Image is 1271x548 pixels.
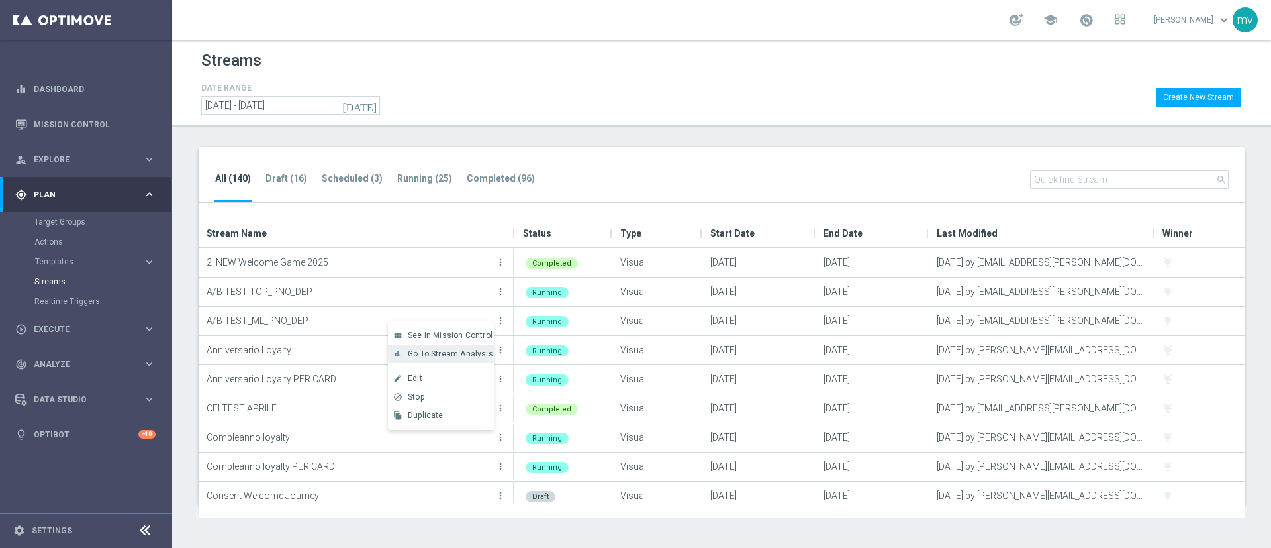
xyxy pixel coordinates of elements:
button: create Edit [388,369,494,388]
a: Streams [34,276,138,287]
div: Visual [612,248,702,277]
a: [PERSON_NAME]keyboard_arrow_down [1153,10,1233,30]
div: Visual [612,423,702,452]
button: Templates keyboard_arrow_right [34,256,156,267]
a: Actions [34,237,138,247]
div: [DATE] [702,307,816,335]
tab-header: Draft (16) [265,173,307,184]
div: [DATE] [816,336,929,364]
i: create [393,374,402,383]
i: play_circle_outline [15,323,27,335]
div: [DATE] by [PERSON_NAME][EMAIL_ADDRESS][DOMAIN_NAME] [929,453,1154,481]
div: [DATE] [816,365,929,394]
div: [DATE] [702,248,816,277]
p: A/B TEST TOP_PNO_DEP [207,282,493,301]
div: [DATE] by [EMAIL_ADDRESS][PERSON_NAME][DOMAIN_NAME] [929,394,1154,423]
span: Templates [35,258,130,266]
i: bar_chart [393,349,402,358]
button: file_copy Duplicate [388,406,494,425]
button: more_vert [494,337,507,363]
i: keyboard_arrow_right [143,256,156,268]
button: more_vert [494,278,507,305]
div: Optibot [15,417,156,452]
div: [DATE] [816,307,929,335]
h4: DATE RANGE [201,83,380,93]
div: Templates [34,252,171,272]
a: Dashboard [34,72,156,107]
span: Last Modified [937,220,998,247]
p: Anniversario Loyalty [207,340,493,360]
span: Explore [34,156,143,164]
div: [DATE] by [EMAIL_ADDRESS][PERSON_NAME][DOMAIN_NAME] [929,278,1154,306]
i: more_vert [495,432,506,443]
i: lightbulb [15,429,27,441]
p: CEI TEST APRILE [207,398,493,418]
div: [DATE] [816,248,929,277]
span: Data Studio [34,396,143,404]
button: play_circle_outline Execute keyboard_arrow_right [15,324,156,335]
i: keyboard_arrow_right [143,153,156,166]
i: [DATE] [342,99,378,111]
span: Stream Name [207,220,267,247]
span: Type [620,220,641,247]
div: [DATE] [702,336,816,364]
button: gps_fixed Plan keyboard_arrow_right [15,190,156,200]
span: Execute [34,325,143,333]
span: Status [523,220,551,247]
div: [DATE] by [PERSON_NAME][EMAIL_ADDRESS][DOMAIN_NAME] [929,423,1154,452]
i: settings [13,525,25,537]
span: Duplicate [408,411,444,420]
button: Data Studio keyboard_arrow_right [15,394,156,405]
span: school [1043,13,1058,27]
button: more_vert [494,453,507,480]
i: keyboard_arrow_right [143,188,156,201]
div: +10 [138,430,156,439]
tab-header: Running (25) [397,173,452,184]
span: keyboard_arrow_down [1217,13,1231,27]
i: track_changes [15,358,27,370]
i: more_vert [495,403,506,413]
div: [DATE] [702,365,816,394]
button: Mission Control [15,119,156,130]
div: [DATE] [816,278,929,306]
div: Explore [15,154,143,166]
div: Completed [526,258,578,269]
a: Settings [32,527,72,535]
i: more_vert [495,345,506,355]
div: Visual [612,307,702,335]
div: [DATE] by [PERSON_NAME][EMAIL_ADDRESS][DOMAIN_NAME] [929,336,1154,364]
button: person_search Explore keyboard_arrow_right [15,154,156,165]
div: [DATE] [702,278,816,306]
span: Plan [34,191,143,199]
div: Visual [612,394,702,423]
div: equalizer Dashboard [15,84,156,95]
div: Visual [612,278,702,306]
span: Winner [1162,220,1193,247]
div: Running [526,462,569,473]
i: equalizer [15,83,27,95]
i: keyboard_arrow_right [143,323,156,335]
button: block Stop [388,388,494,406]
i: view_module [393,331,402,340]
button: [DATE] [340,96,380,116]
div: Data Studio [15,394,143,406]
i: file_copy [393,411,402,420]
p: Consent Welcome Journey [207,486,493,506]
a: Realtime Triggers [34,296,138,307]
div: Analyze [15,358,143,370]
i: search [1216,174,1227,185]
button: more_vert [494,482,507,509]
button: Create New Stream [1156,88,1241,107]
div: Running [526,374,569,386]
span: End Date [824,220,863,247]
div: Dashboard [15,72,156,107]
div: Realtime Triggers [34,292,171,311]
span: Stop [408,392,424,402]
div: [DATE] by [EMAIL_ADDRESS][PERSON_NAME][DOMAIN_NAME] [929,307,1154,335]
div: Visual [612,336,702,364]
